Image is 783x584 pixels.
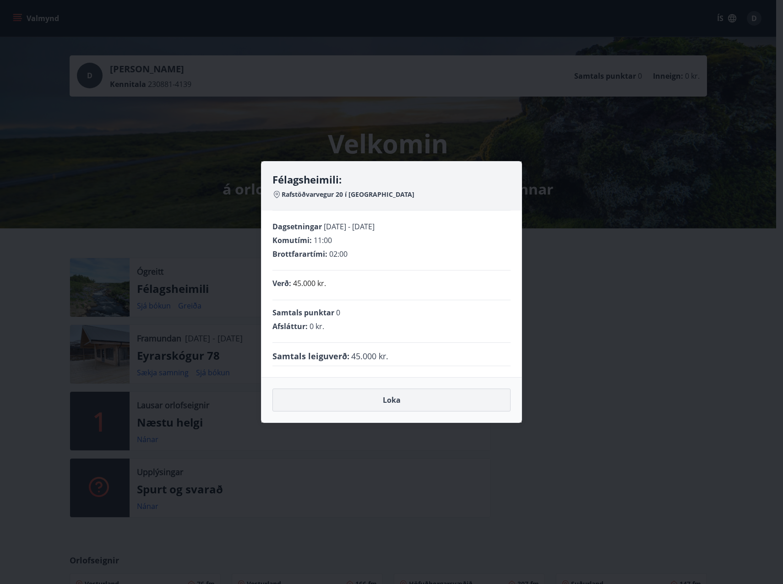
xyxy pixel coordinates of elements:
[272,308,334,318] span: Samtals punktar
[272,222,322,232] span: Dagsetningar
[272,389,511,411] button: Loka
[329,249,348,259] span: 02:00
[272,321,308,331] span: Afsláttur :
[336,308,340,318] span: 0
[351,350,388,362] span: 45.000 kr.
[272,350,349,362] span: Samtals leiguverð :
[314,235,332,245] span: 11:00
[282,190,414,199] span: Rafstöðvarvegur 20 í [GEOGRAPHIC_DATA]
[272,249,327,259] span: Brottfarartími :
[272,173,511,186] h4: Félagsheimili:
[293,278,326,289] p: 45.000 kr.
[310,321,324,331] span: 0 kr.
[324,222,375,232] span: [DATE] - [DATE]
[272,235,312,245] span: Komutími :
[272,278,291,288] span: Verð :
